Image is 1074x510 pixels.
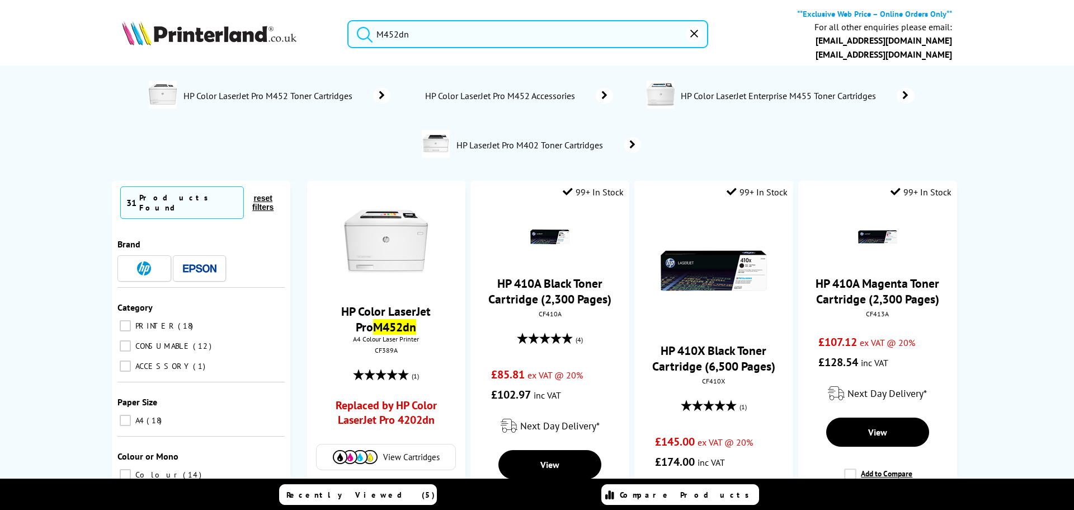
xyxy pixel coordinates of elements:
[183,264,216,273] img: Epson
[807,310,948,318] div: CF413A
[520,419,600,432] span: Next Day Delivery*
[137,261,151,275] img: HP
[797,8,952,19] b: **Exclusive Web Price – Online Orders Only**
[117,451,178,462] span: Colour or Mono
[818,355,858,369] span: £128.54
[193,341,214,351] span: 12
[183,470,204,480] span: 14
[739,396,747,418] span: (1)
[333,450,378,464] img: Cartridges
[479,310,620,318] div: CF410A
[527,369,583,381] span: ex VAT @ 20%
[133,321,177,331] span: PRINTER
[698,437,753,448] span: ex VAT @ 20%
[133,415,145,425] span: A4
[858,217,897,256] img: CF413ATHUMB.jpg
[373,319,416,335] mark: M452dn
[178,321,196,331] span: 18
[530,217,569,256] img: CF410ATHUMB.jpg
[315,346,457,354] div: CF389A
[139,193,238,213] div: Products Found
[563,186,624,198] div: 99+ In Stock
[818,335,857,349] span: £107.12
[891,186,951,198] div: 99+ In Stock
[279,484,437,505] a: Recently Viewed (5)
[643,377,784,385] div: CF410X
[540,459,559,470] span: View
[804,378,951,409] div: modal_delivery
[149,81,177,109] img: CF388A-conspage.jpg
[120,415,131,426] input: A4 18
[814,22,952,32] div: For all other enquiries please email:
[498,450,601,479] a: View
[826,418,929,447] a: View
[847,387,927,400] span: Next Day Delivery*
[680,81,915,111] a: HP Color LaserJet Enterprise M455 Toner Cartridges
[868,427,887,438] span: View
[861,357,888,368] span: inc VAT
[424,90,580,101] span: HP Color LaserJet Pro M452 Accessories
[620,490,755,500] span: Compare Products
[182,90,356,101] span: HP Color LaserJet Pro M452 Toner Cartridges
[133,341,192,351] span: CONSUMABLE
[655,455,695,469] span: £174.00
[313,335,460,343] span: A4 Colour Laser Printer
[117,238,140,250] span: Brand
[120,469,131,480] input: Colour 14
[133,470,182,480] span: Colour
[193,361,208,371] span: 1
[816,35,952,46] a: [EMAIL_ADDRESS][DOMAIN_NAME]
[147,415,164,425] span: 18
[344,200,428,284] img: HP-M452dn-Front-Small.jpg
[327,398,445,433] a: Replaced by HP Color LaserJet Pro 4202dn
[647,81,675,109] img: 3PZ95A-departmentpage.jpg
[133,361,192,371] span: ACCESSORY
[816,49,952,60] a: [EMAIL_ADDRESS][DOMAIN_NAME]
[126,197,136,208] span: 31
[244,193,282,212] button: reset filters
[680,90,880,101] span: HP Color LaserJet Enterprise M455 Toner Cartridges
[860,337,915,348] span: ex VAT @ 20%
[122,21,333,48] a: Printerland Logo
[655,434,695,449] span: £145.00
[383,452,440,462] span: View Cartridges
[488,275,611,307] a: HP 410A Black Toner Cartridge (2,300 Pages)
[455,139,607,151] span: HP LaserJet Pro M402 Toner Cartridges
[491,367,525,382] span: £85.81
[424,88,613,104] a: HP Color LaserJet Pro M452 Accessories
[491,387,531,402] span: £102.97
[844,469,912,490] label: Add to Compare
[117,302,153,313] span: Category
[120,320,131,331] input: PRINTER 18
[286,490,435,500] span: Recently Viewed (5)
[640,478,787,509] div: modal_delivery
[455,130,641,160] a: HP LaserJet Pro M402 Toner Cartridges
[182,81,390,111] a: HP Color LaserJet Pro M452 Toner Cartridges
[601,484,759,505] a: Compare Products
[576,329,583,350] span: (4)
[412,366,419,387] span: (1)
[322,450,450,464] a: View Cartridges
[120,340,131,352] input: CONSUMABLE 12
[534,390,561,401] span: inc VAT
[727,186,788,198] div: 99+ In Stock
[661,217,767,324] img: 410X-Black-Small.gif
[476,410,623,442] div: modal_delivery
[816,275,939,307] a: HP 410A Magenta Toner Cartridge (2,300 Pages)
[698,457,725,468] span: inc VAT
[652,343,775,374] a: HP 410X Black Toner Cartridge (6,500 Pages)
[117,396,157,408] span: Paper Size
[120,361,131,372] input: ACCESSORY 1
[341,303,431,335] a: HP Color LaserJet ProM452dn
[122,21,296,45] img: Printerland Logo
[422,130,450,158] img: C5F94A-conspage.jpg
